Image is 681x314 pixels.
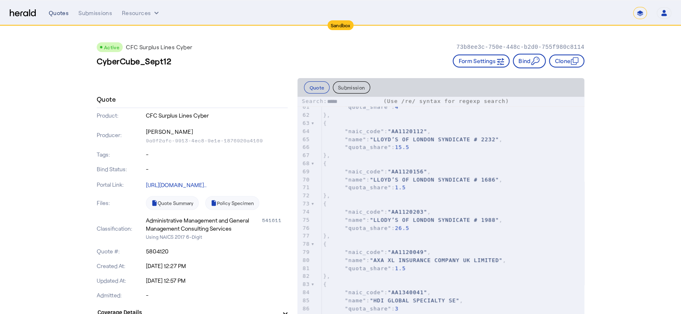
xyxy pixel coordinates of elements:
[345,177,366,183] span: "name"
[395,265,406,271] span: 1.5
[146,216,260,233] div: Administrative Management and General Management Consulting Services
[345,184,391,190] span: "quota_share"
[297,183,311,192] div: 71
[297,135,311,144] div: 65
[297,159,311,168] div: 68
[345,209,384,215] span: "naic_code"
[146,181,206,188] a: [URL][DOMAIN_NAME]..
[323,112,330,118] span: },
[395,144,409,150] span: 15.5
[323,152,330,158] span: },
[97,131,144,139] p: Producer:
[323,305,398,312] span: :
[146,165,288,173] p: -
[395,184,406,190] span: 1.5
[146,262,288,270] p: [DATE] 12:27 PM
[97,111,144,120] p: Product:
[126,43,192,51] p: CFC Surplus Lines Cyber
[297,127,311,135] div: 64
[323,265,406,271] span: :
[388,249,427,255] span: "AA1120049"
[297,208,311,216] div: 74
[297,305,311,313] div: 86
[323,104,398,110] span: :
[323,192,330,198] span: },
[370,177,499,183] span: "LLOYD’S OF LONDON SYNDICATE # 1686"
[297,103,311,111] div: 61
[395,225,409,231] span: 26.5
[104,44,119,50] span: Active
[146,233,288,241] p: Using NAICS 2017 6-Digit
[333,81,370,94] button: Submission
[297,256,311,264] div: 80
[370,217,499,223] span: "LLODY’S OF LONDON SYNDICATE # 1988"
[345,249,384,255] span: "naic_code"
[345,104,391,110] span: "quota_share"
[370,257,503,263] span: "AXA XL INSURANCE COMPANY UK LIMITED"
[97,277,144,285] p: Updated At:
[297,280,311,288] div: 83
[323,289,431,295] span: : ,
[323,136,502,142] span: : ,
[297,111,311,119] div: 62
[345,136,366,142] span: "name"
[297,216,311,224] div: 75
[146,277,288,285] p: [DATE] 12:57 PM
[323,281,327,287] span: {
[297,192,311,200] div: 72
[345,168,384,174] span: "naic_code"
[97,199,144,207] p: Files:
[327,20,354,30] div: Sandbox
[345,305,391,312] span: "quota_share"
[262,216,288,233] div: 541611
[97,165,144,173] p: Bind Status:
[327,98,380,106] input: Search:
[297,297,311,305] div: 85
[205,196,259,210] a: Policy Specimen
[297,143,311,151] div: 66
[297,176,311,184] div: 70
[146,291,288,299] p: -
[388,209,427,215] span: "AA1120203"
[297,232,311,240] div: 77
[323,249,431,255] span: : ,
[456,43,584,51] p: 73b8ee3c-750e-448c-b2d0-755f980c8114
[323,257,506,263] span: : ,
[323,209,431,215] span: : ,
[97,181,144,189] p: Portal Link:
[297,119,311,127] div: 63
[323,273,330,279] span: },
[297,168,311,176] div: 69
[345,265,391,271] span: "quota_share"
[297,240,311,248] div: 78
[97,150,144,159] p: Tags:
[122,9,160,17] button: Resources dropdown menu
[345,144,391,150] span: "quota_share"
[146,111,288,120] p: CFC Surplus Lines Cyber
[370,297,460,303] span: "HDI GLOBAL SPECIALTY SE"
[78,9,112,17] div: Submissions
[549,55,584,68] button: Clone
[323,160,327,166] span: {
[302,98,380,104] label: Search:
[97,247,144,255] p: Quote #:
[388,289,427,295] span: "AA1340041"
[345,128,384,134] span: "naic_code"
[97,262,144,270] p: Created At:
[10,9,36,17] img: Herald Logo
[97,225,144,233] p: Classification:
[146,247,288,255] p: 5804120
[297,248,311,256] div: 79
[97,94,116,104] h4: Quote
[395,305,399,312] span: 3
[297,224,311,232] div: 76
[388,128,427,134] span: "AA1120112"
[513,54,546,68] button: Bind
[323,168,431,174] span: : ,
[297,151,311,159] div: 67
[297,272,311,280] div: 82
[304,81,330,94] button: Quote
[97,55,171,67] h3: CyberCube_Sept12
[146,196,199,210] a: Quote Summary
[146,126,288,137] p: [PERSON_NAME]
